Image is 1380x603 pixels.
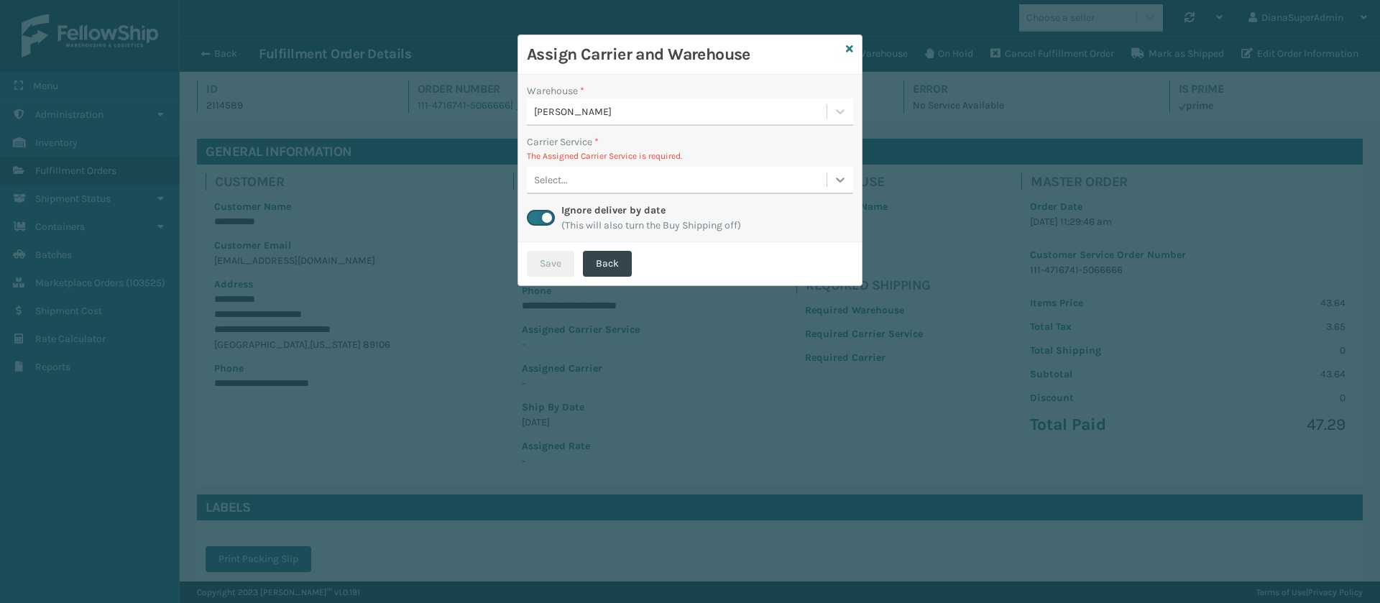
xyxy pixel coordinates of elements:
[527,251,574,277] button: Save
[534,104,828,119] div: [PERSON_NAME]
[534,172,568,188] div: Select...
[527,44,840,65] h3: Assign Carrier and Warehouse
[527,149,853,162] p: The Assigned Carrier Service is required.
[561,218,741,233] span: (This will also turn the Buy Shipping off)
[561,204,666,216] label: Ignore deliver by date
[527,83,584,98] label: Warehouse
[583,251,632,277] button: Back
[527,134,599,149] label: Carrier Service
